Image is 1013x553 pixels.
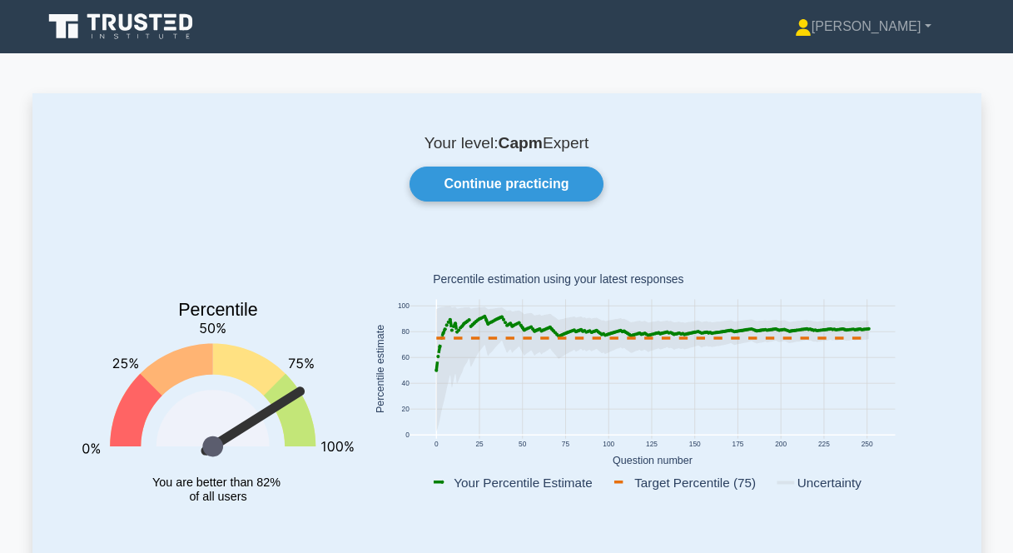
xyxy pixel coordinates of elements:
[817,440,829,448] text: 225
[646,440,658,448] text: 125
[410,167,603,202] a: Continue practicing
[688,440,700,448] text: 150
[189,491,246,504] tspan: of all users
[434,440,438,448] text: 0
[775,440,787,448] text: 200
[475,440,484,448] text: 25
[519,440,527,448] text: 50
[401,406,410,414] text: 20
[561,440,569,448] text: 75
[152,476,281,489] tspan: You are better than 82%
[397,302,409,311] text: 100
[433,273,683,286] text: Percentile estimation using your latest responses
[401,354,410,362] text: 60
[72,133,941,153] p: Your level: Expert
[405,431,410,440] text: 0
[732,440,743,448] text: 175
[613,455,693,466] text: Question number
[499,134,543,152] b: Capm
[178,300,258,320] text: Percentile
[861,440,872,448] text: 250
[401,328,410,336] text: 80
[603,440,614,448] text: 100
[375,325,386,413] text: Percentile estimate
[401,380,410,388] text: 40
[755,10,971,43] a: [PERSON_NAME]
